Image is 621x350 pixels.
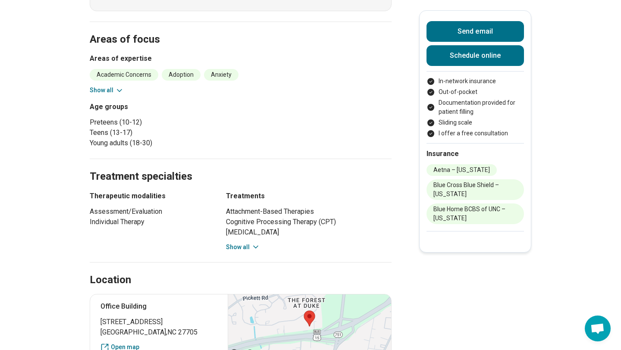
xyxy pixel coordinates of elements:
[427,87,524,97] li: Out-of-pocket
[90,102,237,112] h3: Age groups
[90,12,392,47] h2: Areas of focus
[90,138,237,148] li: Young adults (18-30)
[585,316,611,341] div: Open chat
[90,69,158,81] li: Academic Concerns
[427,164,497,176] li: Aetna – [US_STATE]
[427,77,524,138] ul: Payment options
[204,69,238,81] li: Anxiety
[427,45,524,66] a: Schedule online
[427,77,524,86] li: In-network insurance
[90,86,124,95] button: Show all
[90,128,237,138] li: Teens (13-17)
[90,191,210,201] h3: Therapeutic modalities
[427,129,524,138] li: I offer a free consultation
[427,203,524,224] li: Blue Home BCBS of UNC – [US_STATE]
[226,206,392,217] li: Attachment-Based Therapies
[100,327,217,337] span: [GEOGRAPHIC_DATA] , NC 27705
[162,69,201,81] li: Adoption
[427,179,524,200] li: Blue Cross Blue Shield – [US_STATE]
[226,191,392,201] h3: Treatments
[226,217,392,227] li: Cognitive Processing Therapy (CPT)
[90,53,392,64] h3: Areas of expertise
[90,117,237,128] li: Preteens (10-12)
[226,243,260,252] button: Show all
[90,149,392,184] h2: Treatment specialties
[90,206,210,217] li: Assessment/Evaluation
[100,301,217,312] p: Office Building
[427,118,524,127] li: Sliding scale
[226,227,392,237] li: [MEDICAL_DATA]
[427,149,524,159] h2: Insurance
[90,217,210,227] li: Individual Therapy
[100,317,217,327] span: [STREET_ADDRESS]
[427,98,524,116] li: Documentation provided for patient filling
[427,21,524,42] button: Send email
[90,273,131,287] h2: Location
